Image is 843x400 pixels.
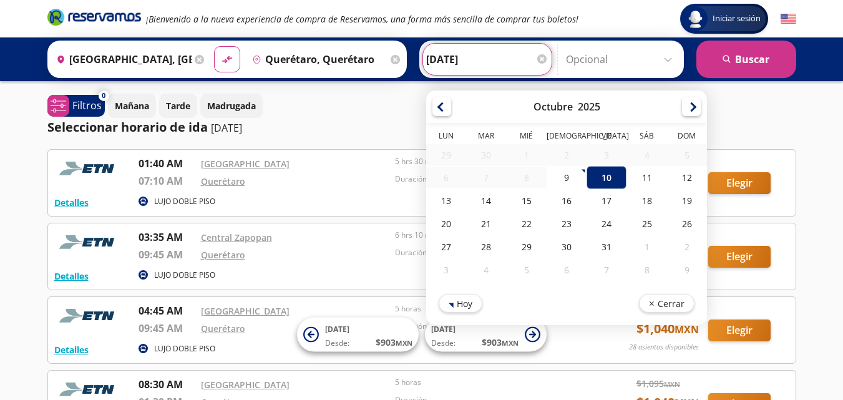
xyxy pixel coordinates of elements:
[395,247,583,258] p: Duración
[159,94,197,118] button: Tarde
[587,235,626,258] div: 31-Oct-25
[54,343,89,356] button: Detalles
[675,323,699,336] small: MXN
[587,189,626,212] div: 17-Oct-25
[139,173,195,188] p: 07:10 AM
[154,196,215,207] p: LUJO DOBLE PISO
[506,167,546,188] div: 08-Oct-25
[781,11,796,27] button: English
[696,41,796,78] button: Buscar
[577,100,600,114] div: 2025
[139,321,195,336] p: 09:45 AM
[506,189,546,212] div: 15-Oct-25
[506,212,546,235] div: 22-Oct-25
[426,258,466,281] div: 03-Nov-25
[666,258,706,281] div: 09-Nov-25
[636,320,699,338] span: $ 1,040
[54,303,123,328] img: RESERVAMOS
[47,7,141,26] i: Brand Logo
[426,130,466,144] th: Lunes
[533,100,572,114] div: Octubre
[626,189,666,212] div: 18-Oct-25
[426,189,466,212] div: 13-Oct-25
[666,144,706,166] div: 05-Oct-25
[201,175,245,187] a: Querétaro
[325,324,349,334] span: [DATE]
[395,230,583,241] p: 6 hrs 10 mins
[626,212,666,235] div: 25-Oct-25
[587,144,626,166] div: 03-Oct-25
[708,12,766,25] span: Iniciar sesión
[466,144,506,166] div: 30-Sep-25
[426,235,466,258] div: 27-Oct-25
[666,130,706,144] th: Domingo
[54,196,89,209] button: Detalles
[546,235,586,258] div: 30-Oct-25
[325,338,349,349] span: Desde:
[139,156,195,171] p: 01:40 AM
[72,98,102,113] p: Filtros
[201,158,290,170] a: [GEOGRAPHIC_DATA]
[201,232,272,243] a: Central Zapopan
[201,305,290,317] a: [GEOGRAPHIC_DATA]
[201,249,245,261] a: Querétaro
[708,172,771,194] button: Elegir
[466,212,506,235] div: 21-Oct-25
[482,336,519,349] span: $ 903
[546,166,586,189] div: 09-Oct-25
[426,212,466,235] div: 20-Oct-25
[439,294,482,313] button: Hoy
[587,258,626,281] div: 07-Nov-25
[395,377,583,388] p: 5 horas
[466,189,506,212] div: 14-Oct-25
[466,130,506,144] th: Martes
[636,377,680,390] span: $ 1,095
[47,7,141,30] a: Brand Logo
[546,189,586,212] div: 16-Oct-25
[247,44,387,75] input: Buscar Destino
[139,303,195,318] p: 04:45 AM
[47,118,208,137] p: Seleccionar horario de ida
[376,336,412,349] span: $ 903
[587,166,626,189] div: 10-Oct-25
[426,44,548,75] input: Elegir Fecha
[638,294,694,313] button: Cerrar
[200,94,263,118] button: Madrugada
[201,323,245,334] a: Querétaro
[207,99,256,112] p: Madrugada
[587,130,626,144] th: Viernes
[666,166,706,189] div: 12-Oct-25
[546,130,586,144] th: Jueves
[396,338,412,348] small: MXN
[666,235,706,258] div: 02-Nov-25
[115,99,149,112] p: Mañana
[466,258,506,281] div: 04-Nov-25
[502,338,519,348] small: MXN
[546,258,586,281] div: 06-Nov-25
[629,342,699,353] p: 28 asientos disponibles
[395,156,583,167] p: 5 hrs 30 mins
[395,303,583,315] p: 5 horas
[54,156,123,181] img: RESERVAMOS
[666,189,706,212] div: 19-Oct-25
[47,95,105,117] button: 0Filtros
[146,13,578,25] em: ¡Bienvenido a la nueva experiencia de compra de Reservamos, una forma más sencilla de comprar tus...
[431,338,456,349] span: Desde:
[139,377,195,392] p: 08:30 AM
[154,343,215,354] p: LUJO DOBLE PISO
[297,318,419,352] button: [DATE]Desde:$903MXN
[506,130,546,144] th: Miércoles
[211,120,242,135] p: [DATE]
[708,320,771,341] button: Elegir
[664,379,680,389] small: MXN
[566,44,678,75] input: Opcional
[506,235,546,258] div: 29-Oct-25
[139,247,195,262] p: 09:45 AM
[54,230,123,255] img: RESERVAMOS
[102,90,105,101] span: 0
[626,166,666,189] div: 11-Oct-25
[431,324,456,334] span: [DATE]
[506,144,546,166] div: 01-Oct-25
[626,235,666,258] div: 01-Nov-25
[466,167,506,188] div: 07-Oct-25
